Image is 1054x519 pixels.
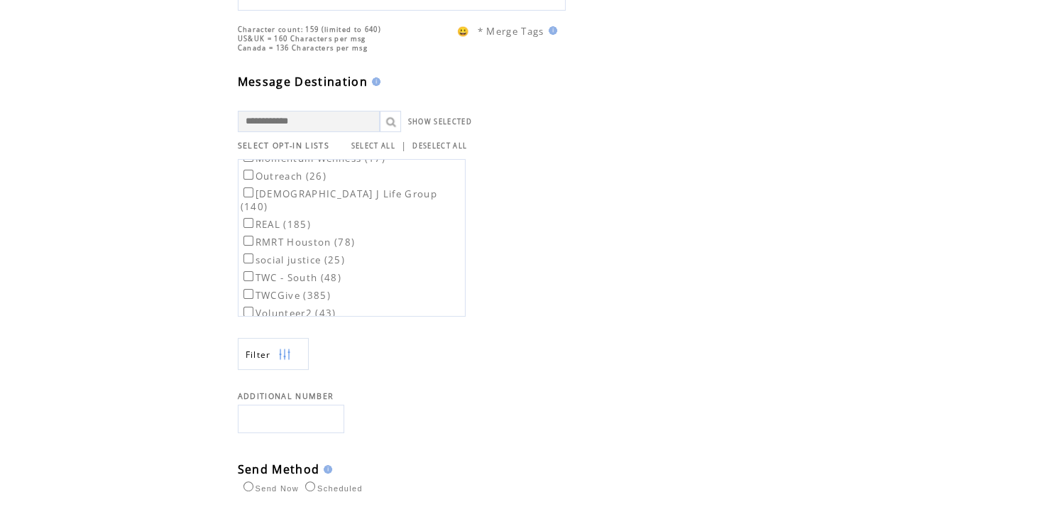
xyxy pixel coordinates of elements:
img: help.gif [368,77,380,86]
input: RMRT Houston (78) [243,236,253,246]
input: Volunteer2 (43) [243,307,253,317]
span: * Merge Tags [478,25,544,38]
img: help.gif [544,26,557,35]
a: SHOW SELECTED [408,117,472,126]
label: social justice (25) [241,253,345,266]
label: TWCGive (385) [241,289,331,302]
a: SELECT ALL [351,141,395,151]
span: US&UK = 160 Characters per msg [238,34,366,43]
input: Send Now [243,481,253,491]
input: TWCGive (385) [243,289,253,299]
input: TWC - South (48) [243,271,253,281]
label: Volunteer2 (43) [241,307,336,319]
span: Character count: 159 (limited to 640) [238,25,381,34]
input: Scheduled [305,481,315,491]
input: social justice (25) [243,253,253,263]
label: Outreach (26) [241,170,326,182]
label: TWC - South (48) [241,271,341,284]
span: | [401,139,407,152]
a: DESELECT ALL [412,141,467,151]
a: Filter [238,338,309,370]
input: REAL (185) [243,218,253,228]
label: Send Now [240,484,299,493]
span: Canada = 136 Characters per msg [238,43,368,53]
label: [DEMOGRAPHIC_DATA] J Life Group (140) [241,187,437,213]
input: [DEMOGRAPHIC_DATA] J Life Group (140) [243,187,253,197]
span: ADDITIONAL NUMBER [238,391,334,401]
input: Outreach (26) [243,170,253,180]
img: filters.png [278,339,291,371]
span: SELECT OPT-IN LISTS [238,141,329,151]
span: Show filters [246,349,271,361]
label: Scheduled [302,484,363,493]
label: REAL (185) [241,218,311,231]
span: 😀 [457,25,470,38]
span: Message Destination [238,74,368,89]
img: help.gif [319,465,332,474]
label: RMRT Houston (78) [241,236,356,248]
span: Send Method [238,461,320,477]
